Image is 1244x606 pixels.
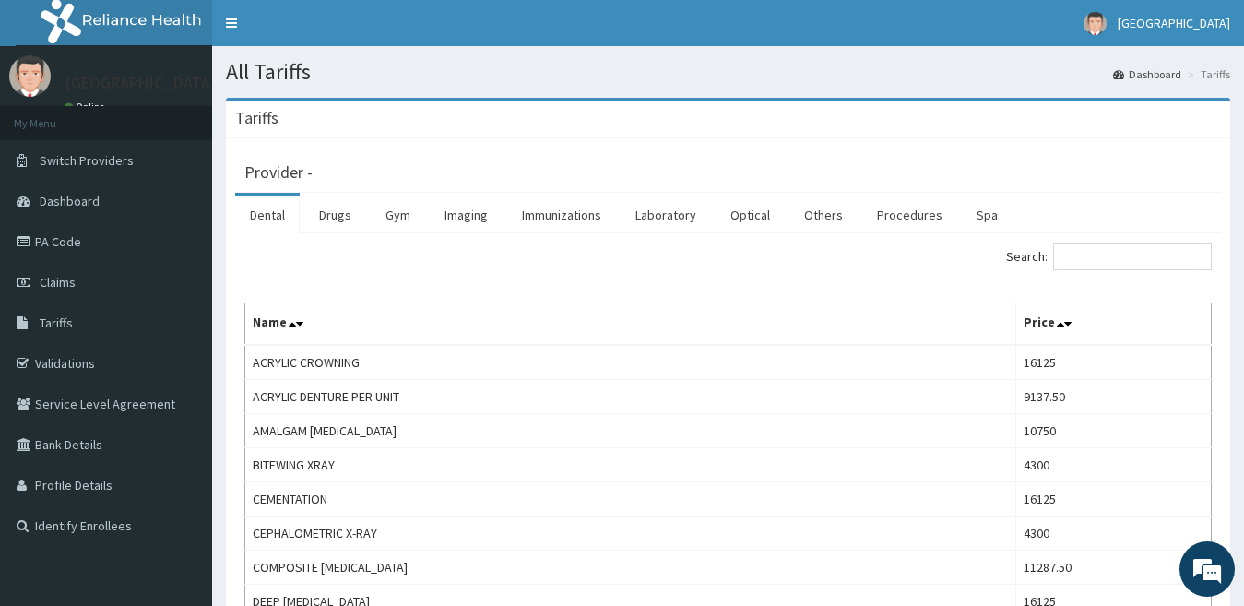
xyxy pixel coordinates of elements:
th: Name [245,303,1016,346]
td: CEMENTATION [245,482,1016,517]
td: ACRYLIC DENTURE PER UNIT [245,380,1016,414]
td: COMPOSITE [MEDICAL_DATA] [245,551,1016,585]
a: Imaging [430,196,503,234]
td: AMALGAM [MEDICAL_DATA] [245,414,1016,448]
input: Search: [1053,243,1212,270]
td: CEPHALOMETRIC X-RAY [245,517,1016,551]
td: BITEWING XRAY [245,448,1016,482]
a: Spa [962,196,1013,234]
td: 10750 [1015,414,1211,448]
td: 16125 [1015,345,1211,380]
a: Others [789,196,858,234]
li: Tariffs [1183,66,1230,82]
td: 11287.50 [1015,551,1211,585]
a: Optical [716,196,785,234]
td: 9137.50 [1015,380,1211,414]
a: Procedures [862,196,957,234]
td: 16125 [1015,482,1211,517]
th: Price [1015,303,1211,346]
a: Drugs [304,196,366,234]
p: [GEOGRAPHIC_DATA] [65,75,217,91]
label: Search: [1006,243,1212,270]
h1: All Tariffs [226,60,1230,84]
span: [GEOGRAPHIC_DATA] [1118,15,1230,31]
td: 4300 [1015,517,1211,551]
td: 4300 [1015,448,1211,482]
h3: Provider - [244,164,313,181]
span: Dashboard [40,193,100,209]
img: User Image [1084,12,1107,35]
a: Gym [371,196,425,234]
span: Claims [40,274,76,291]
a: Laboratory [621,196,711,234]
a: Dashboard [1113,66,1181,82]
td: ACRYLIC CROWNING [245,345,1016,380]
span: Switch Providers [40,152,134,169]
span: Tariffs [40,315,73,331]
a: Online [65,101,109,113]
a: Immunizations [507,196,616,234]
img: User Image [9,55,51,97]
h3: Tariffs [235,110,278,126]
a: Dental [235,196,300,234]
